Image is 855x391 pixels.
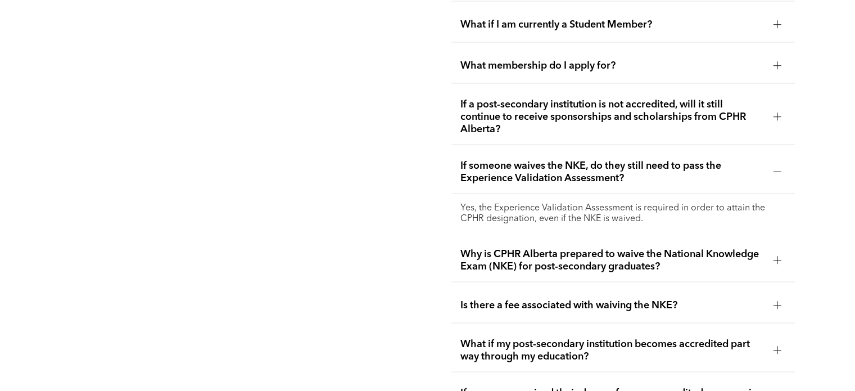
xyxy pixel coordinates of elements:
span: If someone waives the NKE, do they still need to pass the Experience Validation Assessment? [460,159,764,184]
span: What if I am currently a Student Member? [460,18,764,30]
span: What if my post-secondary institution becomes accredited part way through my education? [460,338,764,362]
span: If a post-secondary institution is not accredited, will it still continue to receive sponsorships... [460,98,764,135]
span: Why is CPHR Alberta prepared to waive the National Knowledge Exam (NKE) for post-secondary gradua... [460,248,764,272]
span: What membership do I apply for? [460,59,764,71]
p: Yes, the Experience Validation Assessment is required in order to attain the CPHR designation, ev... [460,203,785,224]
span: Is there a fee associated with waiving the NKE? [460,299,764,311]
